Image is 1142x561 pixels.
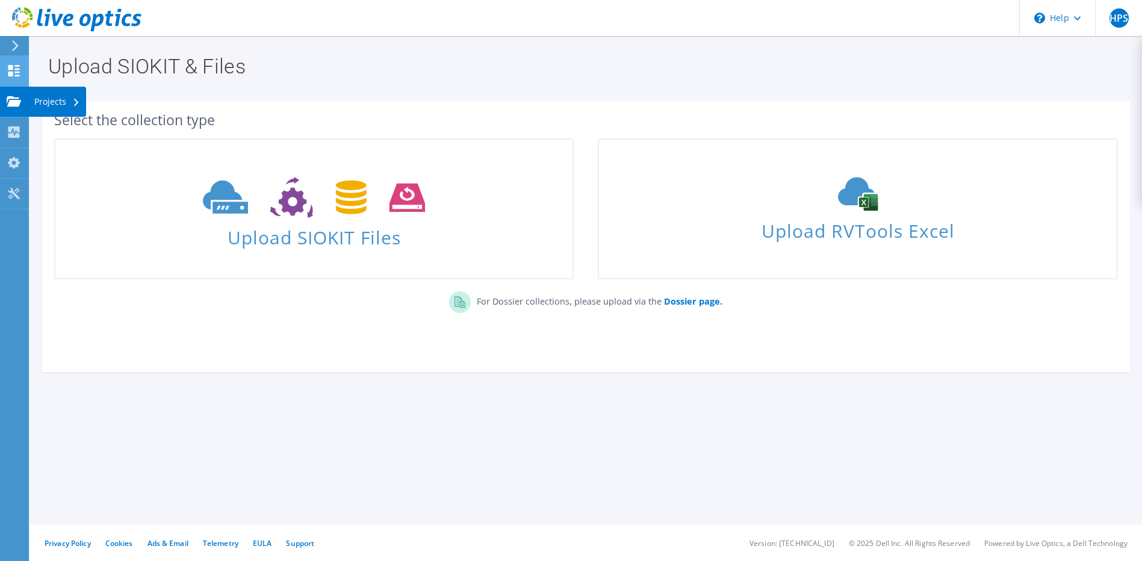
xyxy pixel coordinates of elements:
[849,538,970,548] li: © 2025 Dell Inc. All Rights Reserved
[599,215,1116,241] span: Upload RVTools Excel
[471,291,722,308] p: For Dossier collections, please upload via the
[1109,8,1129,28] span: HPS
[54,113,1118,126] div: Select the collection type
[662,296,722,307] a: Dossier page.
[253,538,272,548] a: EULA
[28,87,86,117] div: Projects
[147,538,188,548] a: Ads & Email
[286,538,314,548] a: Support
[598,138,1117,279] a: Upload RVTools Excel
[54,138,574,279] a: Upload SIOKIT Files
[105,538,133,548] a: Cookies
[1034,13,1045,23] svg: \n
[45,538,91,548] a: Privacy Policy
[749,538,834,548] li: Version: [TECHNICAL_ID]
[55,221,573,247] span: Upload SIOKIT Files
[203,538,238,548] a: Telemetry
[664,296,722,307] b: Dossier page.
[984,538,1128,548] li: Powered by Live Optics, a Dell Technology
[48,56,1118,76] h1: Upload SIOKIT & Files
